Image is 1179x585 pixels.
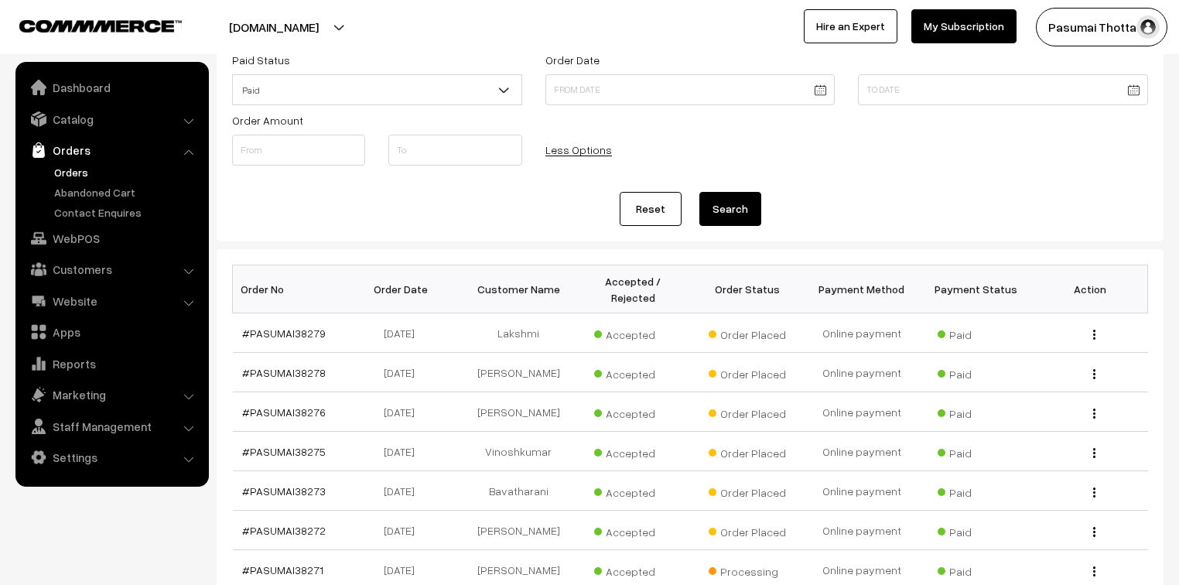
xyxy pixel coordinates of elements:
[242,445,326,458] a: #PASUMAI38275
[709,520,786,540] span: Order Placed
[594,559,672,580] span: Accepted
[242,524,326,537] a: #PASUMAI38272
[805,313,919,353] td: Online payment
[1093,330,1095,340] img: Menu
[805,511,919,550] td: Online payment
[19,74,203,101] a: Dashboard
[805,353,919,392] td: Online payment
[232,135,365,166] input: From
[233,265,347,313] th: Order No
[805,265,919,313] th: Payment Method
[699,192,761,226] button: Search
[461,432,576,471] td: Vinoshkumar
[388,135,521,166] input: To
[242,366,326,379] a: #PASUMAI38278
[576,265,690,313] th: Accepted / Rejected
[858,74,1148,105] input: To Date
[461,471,576,511] td: Bavatharani
[242,484,326,498] a: #PASUMAI38273
[232,112,303,128] label: Order Amount
[461,511,576,550] td: [PERSON_NAME]
[1093,487,1095,498] img: Menu
[347,392,461,432] td: [DATE]
[19,412,203,440] a: Staff Management
[805,432,919,471] td: Online payment
[1093,448,1095,458] img: Menu
[19,15,155,34] a: COMMMERCE
[1093,527,1095,537] img: Menu
[242,405,326,419] a: #PASUMAI38276
[1093,566,1095,576] img: Menu
[709,362,786,382] span: Order Placed
[347,353,461,392] td: [DATE]
[19,287,203,315] a: Website
[1136,15,1160,39] img: user
[50,204,203,221] a: Contact Enquires
[938,559,1015,580] span: Paid
[709,559,786,580] span: Processing
[19,105,203,133] a: Catalog
[709,481,786,501] span: Order Placed
[804,9,897,43] a: Hire an Expert
[709,323,786,343] span: Order Placed
[19,20,182,32] img: COMMMERCE
[19,443,203,471] a: Settings
[620,192,682,226] a: Reset
[347,432,461,471] td: [DATE]
[175,8,373,46] button: [DOMAIN_NAME]
[690,265,805,313] th: Order Status
[594,402,672,422] span: Accepted
[594,481,672,501] span: Accepted
[50,164,203,180] a: Orders
[19,381,203,409] a: Marketing
[545,74,836,105] input: From Date
[545,143,612,156] a: Less Options
[347,265,461,313] th: Order Date
[232,52,290,68] label: Paid Status
[19,350,203,378] a: Reports
[938,362,1015,382] span: Paid
[919,265,1034,313] th: Payment Status
[347,471,461,511] td: [DATE]
[461,313,576,353] td: Lakshmi
[461,265,576,313] th: Customer Name
[233,77,521,104] span: Paid
[1093,409,1095,419] img: Menu
[50,184,203,200] a: Abandoned Cart
[709,441,786,461] span: Order Placed
[938,402,1015,422] span: Paid
[805,392,919,432] td: Online payment
[545,52,600,68] label: Order Date
[805,471,919,511] td: Online payment
[347,511,461,550] td: [DATE]
[594,323,672,343] span: Accepted
[594,441,672,461] span: Accepted
[461,353,576,392] td: [PERSON_NAME]
[938,441,1015,461] span: Paid
[938,481,1015,501] span: Paid
[911,9,1017,43] a: My Subscription
[938,323,1015,343] span: Paid
[19,318,203,346] a: Apps
[594,520,672,540] span: Accepted
[347,313,461,353] td: [DATE]
[1034,265,1148,313] th: Action
[19,136,203,164] a: Orders
[19,224,203,252] a: WebPOS
[242,563,323,576] a: #PASUMAI38271
[594,362,672,382] span: Accepted
[461,392,576,432] td: [PERSON_NAME]
[19,255,203,283] a: Customers
[242,327,326,340] a: #PASUMAI38279
[1036,8,1167,46] button: Pasumai Thotta…
[232,74,522,105] span: Paid
[938,520,1015,540] span: Paid
[709,402,786,422] span: Order Placed
[1093,369,1095,379] img: Menu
